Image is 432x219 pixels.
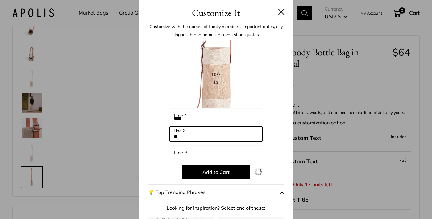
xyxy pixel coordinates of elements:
p: Customize with the names of family members, important dates, city slogans, brand names, or even s... [148,23,284,39]
button: Add to Cart [182,165,250,179]
img: customizer-prod [182,40,250,108]
h3: Customize It [148,6,284,20]
p: Looking for inspiration? Select one of these: [148,204,284,213]
img: loading.gif [255,168,262,175]
button: 💡 Top Trending Phrases [148,184,284,200]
